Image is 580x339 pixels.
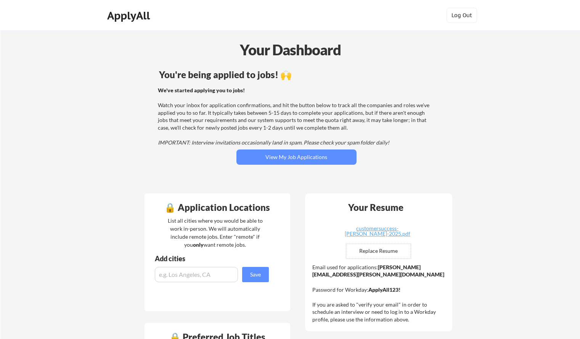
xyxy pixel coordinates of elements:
[159,70,434,79] div: You're being applied to jobs! 🙌
[107,9,152,22] div: ApplyAll
[1,39,580,61] div: Your Dashboard
[447,8,477,23] button: Log Out
[332,226,423,238] a: customersuccess-[PERSON_NAME]-2025.pdf
[242,267,269,282] button: Save
[338,203,414,212] div: Your Resume
[193,241,204,248] strong: only
[332,226,423,236] div: customersuccess-[PERSON_NAME]-2025.pdf
[163,217,268,249] div: List all cities where you would be able to work in-person. We will automatically include remote j...
[158,87,433,146] div: Watch your inbox for application confirmations, and hit the button below to track all the compani...
[155,255,271,262] div: Add cities
[236,149,357,165] button: View My Job Applications
[368,286,400,293] strong: ApplyAll123!
[146,203,288,212] div: 🔒 Application Locations
[155,267,238,282] input: e.g. Los Angeles, CA
[158,87,245,93] strong: We've started applying you to jobs!
[312,263,447,323] div: Email used for applications: Password for Workday: If you are asked to "verify your email" in ord...
[158,139,389,146] em: IMPORTANT: Interview invitations occasionally land in spam. Please check your spam folder daily!
[312,264,444,278] strong: [PERSON_NAME][EMAIL_ADDRESS][PERSON_NAME][DOMAIN_NAME]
